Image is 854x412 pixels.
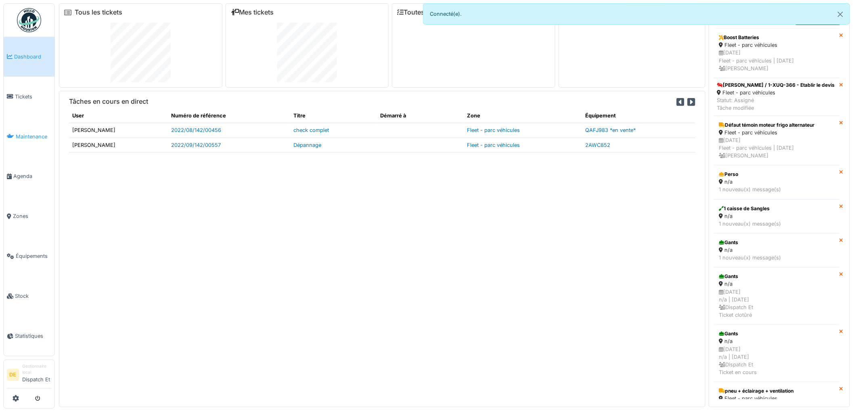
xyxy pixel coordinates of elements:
[585,142,610,148] a: 2AWC852
[719,239,834,246] div: Gants
[15,93,51,100] span: Tickets
[16,252,51,260] span: Équipements
[714,267,839,324] a: Gants n/a [DATE]n/a | [DATE] Dispatch EtTicket clotûré
[293,127,329,133] a: check complet
[719,387,834,395] div: pneu + éclairage + ventilation
[13,212,51,220] span: Zones
[714,233,839,267] a: Gants n/a 1 nouveau(x) message(s)
[4,77,54,117] a: Tickets
[719,273,834,280] div: Gants
[75,8,122,16] a: Tous les tickets
[719,254,834,261] div: 1 nouveau(x) message(s)
[719,186,834,193] div: 1 nouveau(x) message(s)
[15,292,51,300] span: Stock
[4,236,54,276] a: Équipements
[714,324,839,382] a: Gants n/a [DATE]n/a | [DATE] Dispatch EtTicket en cours
[719,49,834,72] div: [DATE] Fleet - parc véhicules | [DATE] [PERSON_NAME]
[171,142,221,148] a: 2022/09/142/00557
[714,78,839,116] a: [PERSON_NAME] / 1-XUQ-366 - Etablir le devis Fleet - parc véhicules Statut: AssignéTâche modifiée
[719,246,834,254] div: n/a
[719,280,834,288] div: n/a
[831,4,850,25] button: Close
[13,172,51,180] span: Agenda
[4,117,54,157] a: Maintenance
[467,127,520,133] a: Fleet - parc véhicules
[714,28,839,78] a: Boost Batteries Fleet - parc véhicules [DATE]Fleet - parc véhicules | [DATE] [PERSON_NAME]
[168,109,290,123] th: Numéro de référence
[69,138,168,152] td: [PERSON_NAME]
[714,165,839,199] a: Perso n/a 1 nouveau(x) message(s)
[582,109,695,123] th: Équipement
[719,121,834,129] div: Défaut témoin moteur frigo alternateur
[719,220,834,228] div: 1 nouveau(x) message(s)
[4,197,54,236] a: Zones
[397,8,457,16] a: Toutes les tâches
[717,82,835,89] div: [PERSON_NAME] / 1-XUQ-366 - Etablir le devis
[719,178,834,186] div: n/a
[72,113,84,119] span: translation missing: fr.shared.user
[719,136,834,160] div: [DATE] Fleet - parc véhicules | [DATE] [PERSON_NAME]
[714,199,839,233] a: 1 caisse de Sangles n/a 1 nouveau(x) message(s)
[7,363,51,389] a: DE Gestionnaire localDispatch Et
[585,127,636,133] a: QAFJ983 *en vente*
[467,142,520,148] a: Fleet - parc véhicules
[719,205,834,212] div: 1 caisse de Sangles
[14,53,51,61] span: Dashboard
[719,345,834,376] div: [DATE] n/a | [DATE] Dispatch Et Ticket en cours
[4,157,54,197] a: Agenda
[719,212,834,220] div: n/a
[15,332,51,340] span: Statistiques
[231,8,274,16] a: Mes tickets
[290,109,377,123] th: Titre
[719,171,834,178] div: Perso
[22,363,51,387] li: Dispatch Et
[7,369,19,381] li: DE
[69,123,168,138] td: [PERSON_NAME]
[717,89,835,96] div: Fleet - parc véhicules
[719,41,834,49] div: Fleet - parc véhicules
[719,129,834,136] div: Fleet - parc véhicules
[719,337,834,345] div: n/a
[4,276,54,316] a: Stock
[714,116,839,165] a: Défaut témoin moteur frigo alternateur Fleet - parc véhicules [DATE]Fleet - parc véhicules | [DAT...
[16,133,51,140] span: Maintenance
[719,34,834,41] div: Boost Batteries
[423,3,850,25] div: Connecté(e).
[719,288,834,319] div: [DATE] n/a | [DATE] Dispatch Et Ticket clotûré
[377,109,464,123] th: Démarré à
[464,109,582,123] th: Zone
[719,330,834,337] div: Gants
[717,96,835,112] div: Statut: Assigné Tâche modifiée
[4,316,54,356] a: Statistiques
[4,37,54,77] a: Dashboard
[293,142,321,148] a: Dépannage
[69,98,148,105] h6: Tâches en cours en direct
[719,395,834,402] div: Fleet - parc véhicules
[22,363,51,376] div: Gestionnaire local
[171,127,221,133] a: 2022/08/142/00456
[17,8,41,32] img: Badge_color-CXgf-gQk.svg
